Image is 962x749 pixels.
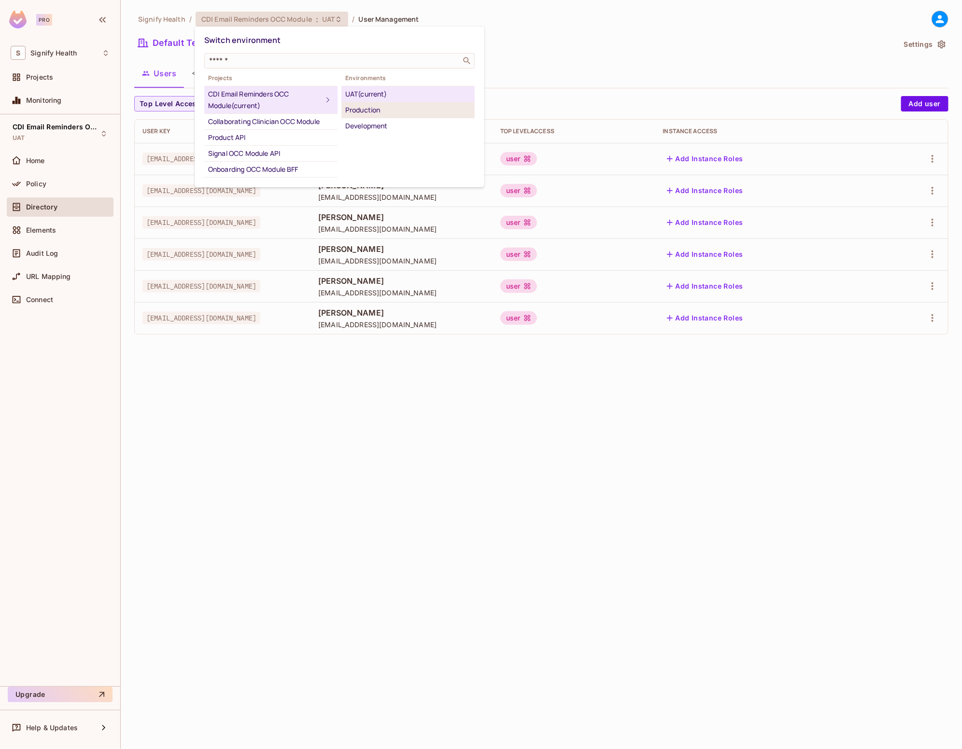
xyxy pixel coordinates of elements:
div: Development [345,120,471,132]
div: Product API [208,132,334,143]
div: CDI Email Reminders OCC Module (current) [208,88,322,111]
div: Production [345,104,471,116]
span: Switch environment [204,35,281,45]
div: Onboarding OCC Module BFF [208,164,334,175]
div: Signal OCC Module API [208,148,334,159]
span: Environments [341,74,475,82]
span: Projects [204,74,338,82]
div: UAT (current) [345,88,471,100]
div: Safety Incident OCC Module BFF [208,180,334,191]
div: Collaborating Clinician OCC Module [208,116,334,127]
